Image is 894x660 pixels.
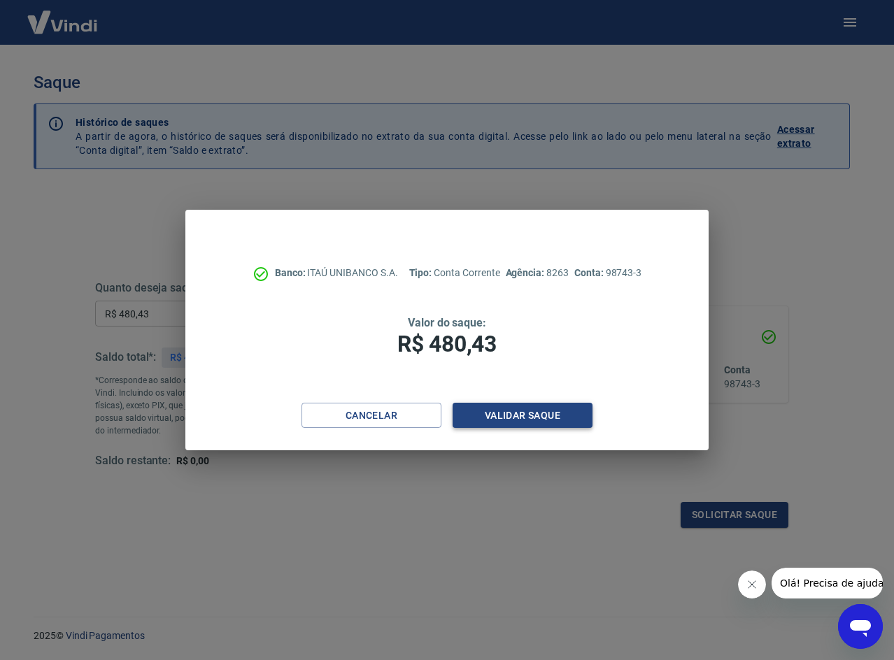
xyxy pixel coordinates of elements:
[574,267,606,278] span: Conta:
[506,266,569,280] p: 8263
[772,568,883,598] iframe: Mensagem da empresa
[453,403,593,429] button: Validar saque
[409,267,434,278] span: Tipo:
[738,571,766,598] iframe: Fechar mensagem
[301,403,441,429] button: Cancelar
[408,316,486,329] span: Valor do saque:
[574,266,641,280] p: 98743-3
[506,267,547,278] span: Agência:
[275,266,398,280] p: ITAÚ UNIBANCO S.A.
[838,604,883,649] iframe: Botão para abrir a janela de mensagens
[8,10,118,21] span: Olá! Precisa de ajuda?
[275,267,308,278] span: Banco:
[397,331,497,357] span: R$ 480,43
[409,266,500,280] p: Conta Corrente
